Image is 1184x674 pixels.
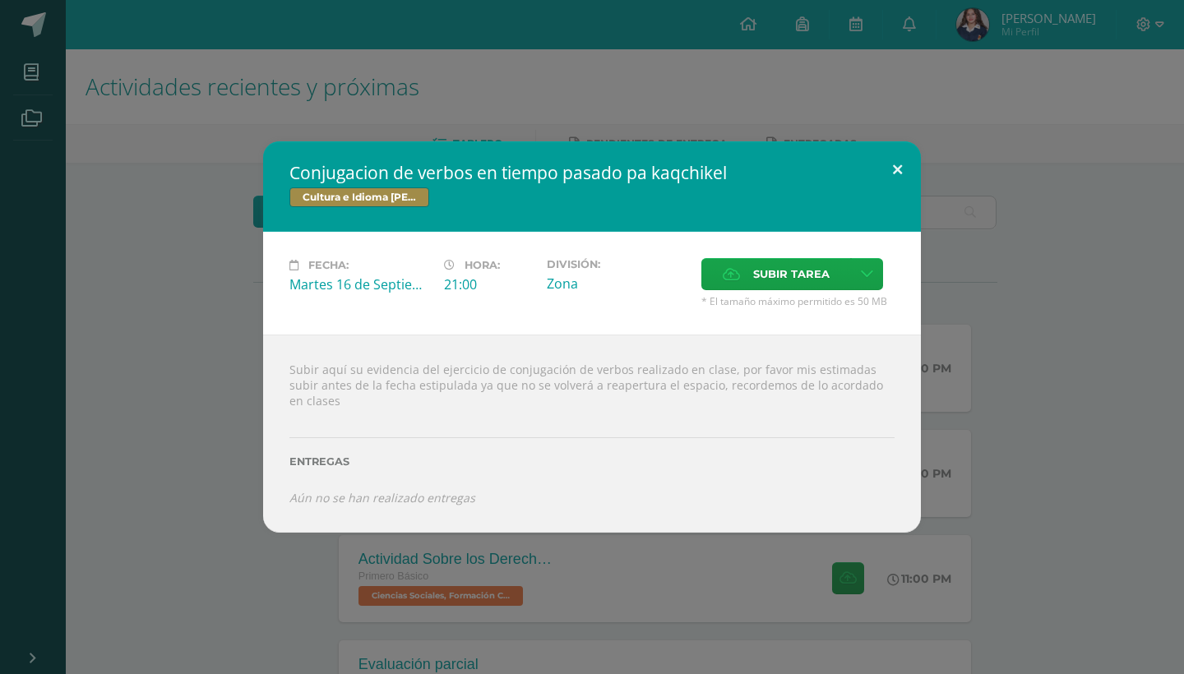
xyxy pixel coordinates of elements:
div: Zona [547,275,688,293]
button: Close (Esc) [874,141,921,197]
span: Hora: [465,259,500,271]
div: 21:00 [444,275,534,293]
span: Fecha: [308,259,349,271]
span: * El tamaño máximo permitido es 50 MB [701,294,895,308]
label: Entregas [289,455,895,468]
span: Subir tarea [753,259,830,289]
h2: Conjugacion de verbos en tiempo pasado pa kaqchikel [289,161,895,184]
div: Subir aquí su evidencia del ejercicio de conjugación de verbos realizado en clase, por favor mis ... [263,335,921,532]
div: Martes 16 de Septiembre [289,275,431,293]
span: Cultura e Idioma [PERSON_NAME] o Xinca [289,187,429,207]
label: División: [547,258,688,270]
i: Aún no se han realizado entregas [289,490,475,505]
